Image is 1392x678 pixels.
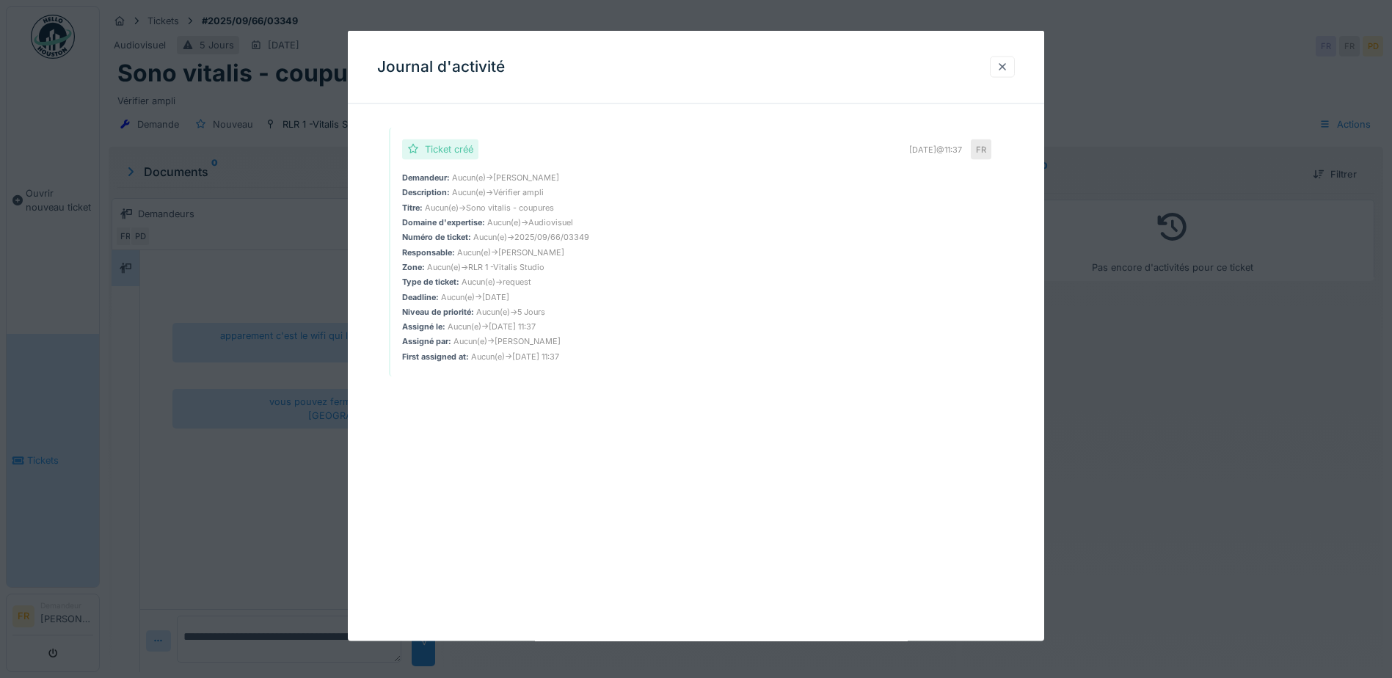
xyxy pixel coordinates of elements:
[402,232,471,242] strong: Numéro de ticket :
[402,261,425,271] strong: Zone :
[909,143,962,155] div: [DATE] @ 11:37
[471,232,589,242] span: Aucun(e) → 2025/09/66/03349
[377,58,505,76] h3: Journal d'activité
[402,291,439,302] strong: Deadline :
[439,291,509,302] span: Aucun(e) → [DATE]
[445,321,536,332] span: Aucun(e) → [DATE] 11:37
[459,277,531,287] span: Aucun(e) → request
[402,351,469,361] strong: First assigned at :
[450,172,559,183] span: Aucun(e) → [PERSON_NAME]
[425,142,473,156] div: Ticket créé
[402,172,450,183] strong: Demandeur :
[451,336,561,346] span: Aucun(e) → [PERSON_NAME]
[402,247,455,257] strong: Responsable :
[971,139,991,160] div: FR
[402,336,451,346] strong: Assigné par :
[402,187,450,197] strong: Description :
[450,187,544,197] span: Aucun(e) → Vérifier ampli
[485,217,573,227] span: Aucun(e) → Audiovisuel
[425,261,544,271] span: Aucun(e) → RLR 1 -Vitalis Studio
[455,247,564,257] span: Aucun(e) → [PERSON_NAME]
[402,202,423,212] strong: Titre :
[402,217,485,227] strong: Domaine d'expertise :
[402,306,474,316] strong: Niveau de priorité :
[474,306,545,316] span: Aucun(e) → 5 Jours
[469,351,559,361] span: Aucun(e) → [DATE] 11:37
[402,277,459,287] strong: Type de ticket :
[423,202,554,212] span: Aucun(e) → Sono vitalis - coupures
[402,321,445,332] strong: Assigné le :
